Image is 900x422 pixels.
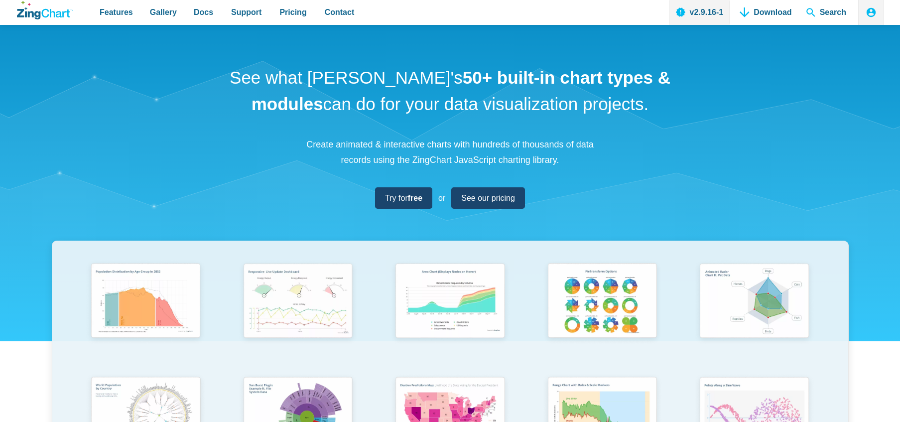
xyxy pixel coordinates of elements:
span: or [438,191,445,205]
a: Pie Transform Options [526,259,678,372]
a: Animated Radar Chart ft. Pet Data [678,259,831,372]
span: Gallery [150,5,177,19]
span: See our pricing [461,191,515,205]
a: Area Chart (Displays Nodes on Hover) [374,259,526,372]
img: Pie Transform Options [541,259,663,345]
span: Contact [325,5,355,19]
strong: 50+ built-in chart types & modules [252,68,670,114]
a: Responsive Live Update Dashboard [222,259,374,372]
a: Try forfree [375,187,432,209]
img: Animated Radar Chart ft. Pet Data [693,259,815,345]
a: ZingChart Logo. Click to return to the homepage [17,1,73,19]
span: Try for [385,191,422,205]
img: Responsive Live Update Dashboard [237,259,359,345]
p: Create animated & interactive charts with hundreds of thousands of data records using the ZingCha... [301,137,600,167]
a: Population Distribution by Age Group in 2052 [70,259,222,372]
img: Area Chart (Displays Nodes on Hover) [389,259,511,345]
img: Population Distribution by Age Group in 2052 [85,259,206,345]
span: Support [231,5,261,19]
span: Docs [194,5,213,19]
span: Pricing [279,5,306,19]
a: See our pricing [451,187,525,209]
h1: See what [PERSON_NAME]'s can do for your data visualization projects. [226,65,674,117]
span: Features [100,5,133,19]
strong: free [408,194,422,202]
